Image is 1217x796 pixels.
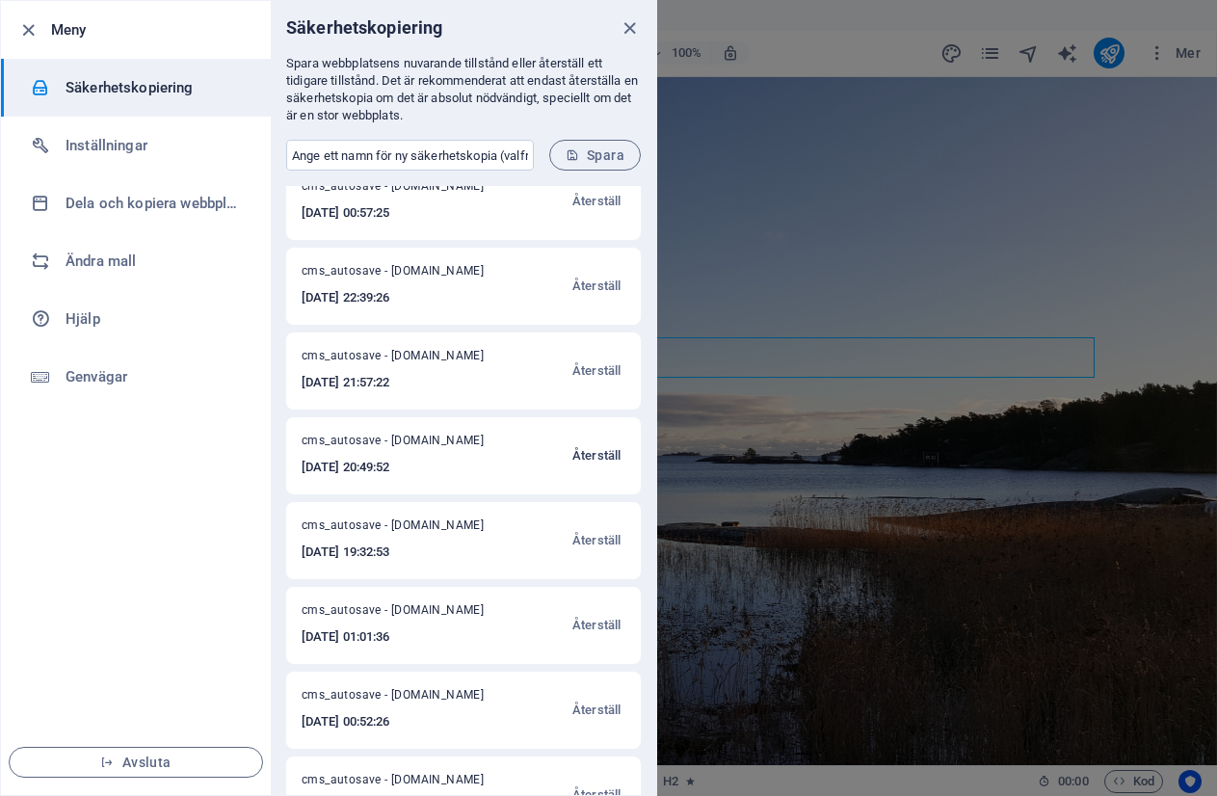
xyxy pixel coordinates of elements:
[302,263,507,286] span: cms_autosave - [DOMAIN_NAME]
[302,772,507,795] span: cms_autosave - [DOMAIN_NAME]
[66,307,244,331] h6: Hjälp
[568,348,625,394] button: Återställ
[568,178,625,225] button: Återställ
[302,625,507,649] h6: [DATE] 01:01:36
[568,263,625,309] button: Återställ
[66,76,244,99] h6: Säkerhetskopiering
[572,359,621,383] span: Återställ
[286,140,534,171] input: Ange ett namn för ny säkerhetskopia (valfritt)
[302,348,507,371] span: cms_autosave - [DOMAIN_NAME]
[66,134,244,157] h6: Inställningar
[568,433,625,479] button: Återställ
[302,541,507,564] h6: [DATE] 19:32:53
[1,290,271,348] a: Hjälp
[302,602,507,625] span: cms_autosave - [DOMAIN_NAME]
[618,16,641,40] button: close
[549,140,641,171] button: Spara
[302,456,507,479] h6: [DATE] 20:49:52
[9,747,263,778] button: Avsluta
[66,192,244,215] h6: Dela och kopiera webbplats
[302,710,507,733] h6: [DATE] 00:52:26
[572,444,621,467] span: Återställ
[51,18,255,41] h6: Meny
[566,147,624,163] span: Spara
[572,275,621,298] span: Återställ
[572,699,621,722] span: Återställ
[302,201,507,225] h6: [DATE] 00:57:25
[568,602,625,649] button: Återställ
[66,250,244,273] h6: Ändra mall
[572,614,621,637] span: Återställ
[302,517,507,541] span: cms_autosave - [DOMAIN_NAME]
[302,178,507,201] span: cms_autosave - [DOMAIN_NAME]
[568,687,625,733] button: Återställ
[302,286,507,309] h6: [DATE] 22:39:26
[286,16,442,40] h6: Säkerhetskopiering
[568,517,625,564] button: Återställ
[302,371,507,394] h6: [DATE] 21:57:22
[302,687,507,710] span: cms_autosave - [DOMAIN_NAME]
[66,365,244,388] h6: Genvägar
[25,755,247,770] span: Avsluta
[572,190,621,213] span: Återställ
[302,433,507,456] span: cms_autosave - [DOMAIN_NAME]
[286,55,641,124] p: Spara webbplatsens nuvarande tillstånd eller återställ ett tidigare tillstånd. Det är rekommender...
[572,529,621,552] span: Återställ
